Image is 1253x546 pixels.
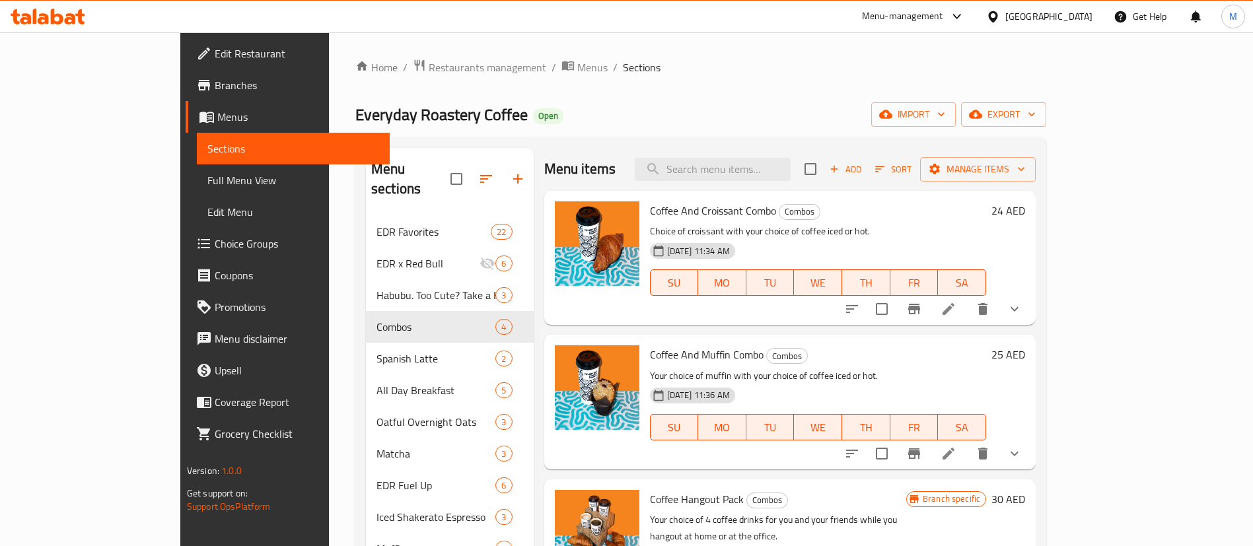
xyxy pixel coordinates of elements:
[650,512,906,545] p: Your choice of 4 coffee drinks for you and your friends while you hangout at home or at the office.
[746,493,788,508] div: Combos
[941,446,956,461] a: Edit menu item
[496,257,511,270] span: 6
[186,69,390,101] a: Branches
[355,59,1046,76] nav: breadcrumb
[215,46,379,61] span: Edit Restaurant
[943,418,981,437] span: SA
[376,477,495,493] span: EDR Fuel Up
[470,163,502,195] span: Sort sections
[890,414,939,440] button: FR
[623,59,661,75] span: Sections
[207,172,379,188] span: Full Menu View
[1005,9,1092,24] div: [GEOGRAPHIC_DATA]
[403,59,408,75] li: /
[555,201,639,286] img: Coffee And Croissant Combo
[882,106,945,123] span: import
[941,301,956,317] a: Edit menu item
[931,161,1025,178] span: Manage items
[366,501,534,533] div: Iced Shakerato Espresso3
[376,224,491,240] span: EDR Favorites
[967,293,999,325] button: delete
[747,493,787,508] span: Combos
[656,273,694,292] span: SU
[215,267,379,283] span: Coupons
[938,414,986,440] button: SA
[186,355,390,386] a: Upsell
[366,343,534,374] div: Spanish Latte2
[376,256,480,271] span: EDR x Red Bull
[376,319,495,335] span: Combos
[186,38,390,69] a: Edit Restaurant
[555,345,639,430] img: Coffee And Muffin Combo
[376,287,495,303] span: Habubu. Too Cute? Take a Bite!
[215,362,379,378] span: Upsell
[871,102,956,127] button: import
[862,9,943,24] div: Menu-management
[186,291,390,323] a: Promotions
[991,490,1025,508] h6: 30 AED
[842,269,890,296] button: TH
[898,438,930,469] button: Branch-specific-item
[495,256,512,271] div: items
[779,204,820,220] div: Combos
[896,418,933,437] span: FR
[496,479,511,492] span: 6
[872,159,915,180] button: Sort
[413,59,546,76] a: Restaurants management
[847,418,885,437] span: TH
[867,159,920,180] span: Sort items
[496,416,511,428] span: 3
[662,245,735,257] span: [DATE] 11:34 AM
[703,273,741,292] span: MO
[366,438,534,469] div: Matcha3
[495,446,512,461] div: items
[650,414,699,440] button: SU
[991,345,1025,364] h6: 25 AED
[635,158,791,181] input: search
[552,59,556,75] li: /
[186,386,390,418] a: Coverage Report
[824,159,867,180] span: Add item
[875,162,912,177] span: Sort
[650,368,987,384] p: Your choice of muffin with your choice of coffee iced or hot.
[495,382,512,398] div: items
[491,226,511,238] span: 22
[366,406,534,438] div: Oatful Overnight Oats3
[186,323,390,355] a: Menu disclaimer
[186,418,390,450] a: Grocery Checklist
[650,223,987,240] p: Choice of croissant with your choice of coffee iced or hot.
[561,59,608,76] a: Menus
[376,509,495,525] div: Iced Shakerato Espresso
[186,101,390,133] a: Menus
[495,509,512,525] div: items
[197,133,390,164] a: Sections
[779,204,820,219] span: Combos
[187,498,271,515] a: Support.OpsPlatform
[868,440,896,467] span: Select to update
[836,438,868,469] button: sort-choices
[366,311,534,343] div: Combos4
[917,493,985,505] span: Branch specific
[355,100,528,129] span: Everyday Roastery Coffee
[215,426,379,442] span: Grocery Checklist
[842,414,890,440] button: TH
[828,162,863,177] span: Add
[366,374,534,406] div: All Day Breakfast5
[656,418,694,437] span: SU
[376,382,495,398] span: All Day Breakfast
[366,279,534,311] div: Habubu. Too Cute? Take a Bite!3
[197,164,390,196] a: Full Menu View
[495,287,512,303] div: items
[496,289,511,302] span: 3
[496,448,511,460] span: 3
[187,485,248,502] span: Get support on:
[650,269,699,296] button: SU
[502,163,534,195] button: Add section
[613,59,618,75] li: /
[496,321,511,333] span: 4
[991,201,1025,220] h6: 24 AED
[496,353,511,365] span: 2
[215,77,379,93] span: Branches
